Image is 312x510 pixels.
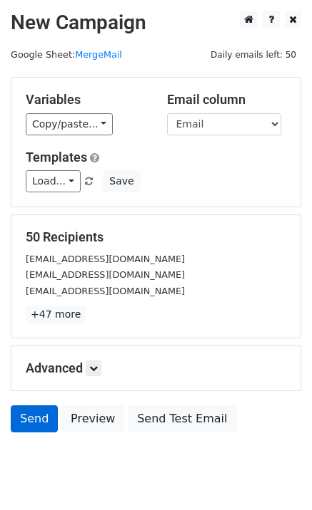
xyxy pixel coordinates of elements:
[26,92,146,108] h5: Variables
[11,49,122,60] small: Google Sheet:
[26,170,81,192] a: Load...
[128,405,236,432] a: Send Test Email
[61,405,124,432] a: Preview
[11,405,58,432] a: Send
[26,150,87,165] a: Templates
[206,47,301,63] span: Daily emails left: 50
[26,360,286,376] h5: Advanced
[26,113,113,135] a: Copy/paste...
[103,170,140,192] button: Save
[26,306,86,323] a: +47 more
[241,442,312,510] iframe: Chat Widget
[26,229,286,245] h5: 50 Recipients
[75,49,122,60] a: MergeMail
[26,269,185,280] small: [EMAIL_ADDRESS][DOMAIN_NAME]
[26,286,185,296] small: [EMAIL_ADDRESS][DOMAIN_NAME]
[206,49,301,60] a: Daily emails left: 50
[26,254,185,264] small: [EMAIL_ADDRESS][DOMAIN_NAME]
[167,92,287,108] h5: Email column
[11,11,301,35] h2: New Campaign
